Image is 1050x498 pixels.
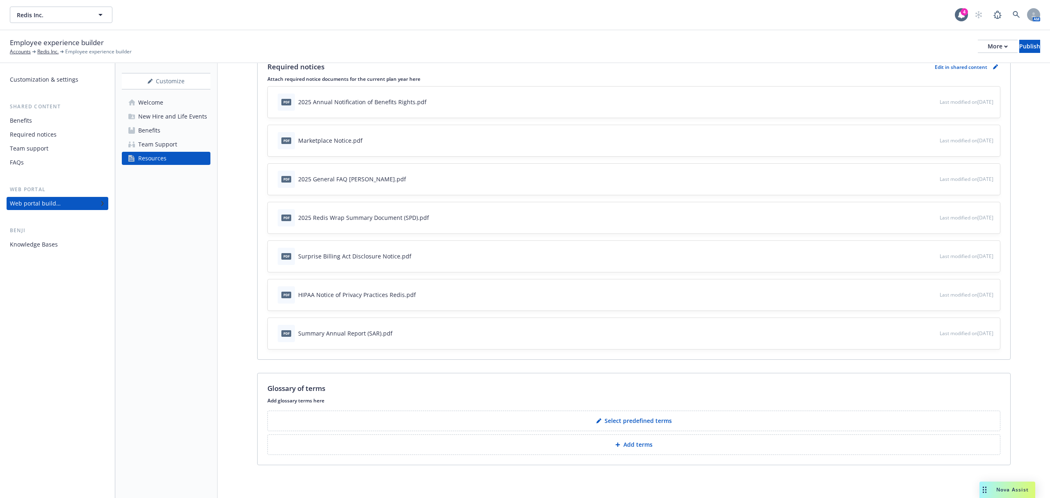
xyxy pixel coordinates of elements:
div: New Hire and Life Events [138,110,207,123]
div: Resources [138,152,167,165]
div: Benefits [138,124,160,137]
div: 2025 General FAQ [PERSON_NAME].pdf [298,175,406,183]
button: download file [916,213,922,222]
button: preview file [929,252,936,260]
div: Surprise Billing Act Disclosure Notice.pdf [298,252,411,260]
span: Last modified on [DATE] [940,214,993,221]
div: Summary Annual Report (SAR).pdf [298,329,393,338]
span: Last modified on [DATE] [940,253,993,260]
a: Team support [7,142,108,155]
button: More [978,40,1018,53]
button: preview file [929,136,936,145]
div: Team support [10,142,48,155]
a: New Hire and Life Events [122,110,210,123]
span: pdf [281,137,291,144]
a: Report a Bug [989,7,1006,23]
div: Drag to move [979,482,990,498]
button: Customize [122,73,210,89]
button: preview file [929,329,936,338]
div: Web portal builder [10,197,61,210]
div: Required notices [10,128,57,141]
div: Knowledge Bases [10,238,58,251]
span: Employee experience builder [10,37,104,48]
a: Web portal builder [7,197,108,210]
button: download file [916,136,922,145]
div: Web portal [7,185,108,194]
span: Employee experience builder [65,48,132,55]
p: Select predefined terms [605,417,672,425]
a: pencil [991,62,1000,72]
span: Last modified on [DATE] [940,98,993,105]
button: download file [916,98,922,106]
a: Benefits [7,114,108,127]
div: Team Support [138,138,177,151]
span: Last modified on [DATE] [940,291,993,298]
p: Edit in shared content [935,64,987,71]
div: Benji [7,226,108,235]
a: Required notices [7,128,108,141]
div: 2025 Annual Notification of Benefits Rights.pdf [298,98,427,106]
a: Welcome [122,96,210,109]
button: Nova Assist [979,482,1035,498]
div: HIPAA Notice of Privacy Practices Redis.pdf [298,290,416,299]
p: Required notices [267,62,324,72]
button: Select predefined terms [267,411,1000,431]
div: FAQs [10,156,24,169]
span: pdf [281,292,291,298]
a: Accounts [10,48,31,55]
p: Attach required notice documents for the current plan year here [267,75,1000,82]
div: 4 [961,8,968,16]
a: Team Support [122,138,210,151]
span: Nova Assist [996,486,1029,493]
a: Knowledge Bases [7,238,108,251]
div: Welcome [138,96,163,109]
div: Benefits [10,114,32,127]
button: preview file [929,175,936,183]
a: Customization & settings [7,73,108,86]
span: Last modified on [DATE] [940,137,993,144]
a: Resources [122,152,210,165]
button: Publish [1019,40,1040,53]
div: 2025 Redis Wrap Summary Document (SPD).pdf [298,213,429,222]
button: Add terms [267,434,1000,455]
a: FAQs [7,156,108,169]
button: download file [916,252,922,260]
button: preview file [929,213,936,222]
button: Redis Inc. [10,7,112,23]
p: Glossary of terms [267,383,325,394]
div: More [988,40,1008,53]
p: Add terms [623,441,653,449]
button: download file [916,175,922,183]
button: download file [916,290,922,299]
span: Redis Inc. [17,11,88,19]
span: pdf [281,253,291,259]
button: download file [916,329,922,338]
button: preview file [929,98,936,106]
button: preview file [929,290,936,299]
a: Benefits [122,124,210,137]
span: Last modified on [DATE] [940,330,993,337]
a: Redis Inc. [37,48,59,55]
span: pdf [281,99,291,105]
div: Publish [1019,40,1040,53]
div: Customization & settings [10,73,78,86]
span: pdf [281,176,291,182]
div: Marketplace Notice.pdf [298,136,363,145]
a: Search [1008,7,1025,23]
div: Shared content [7,103,108,111]
span: pdf [281,215,291,221]
span: Last modified on [DATE] [940,176,993,183]
p: Add glossary terms here [267,397,1000,404]
span: pdf [281,330,291,336]
a: Start snowing [970,7,987,23]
